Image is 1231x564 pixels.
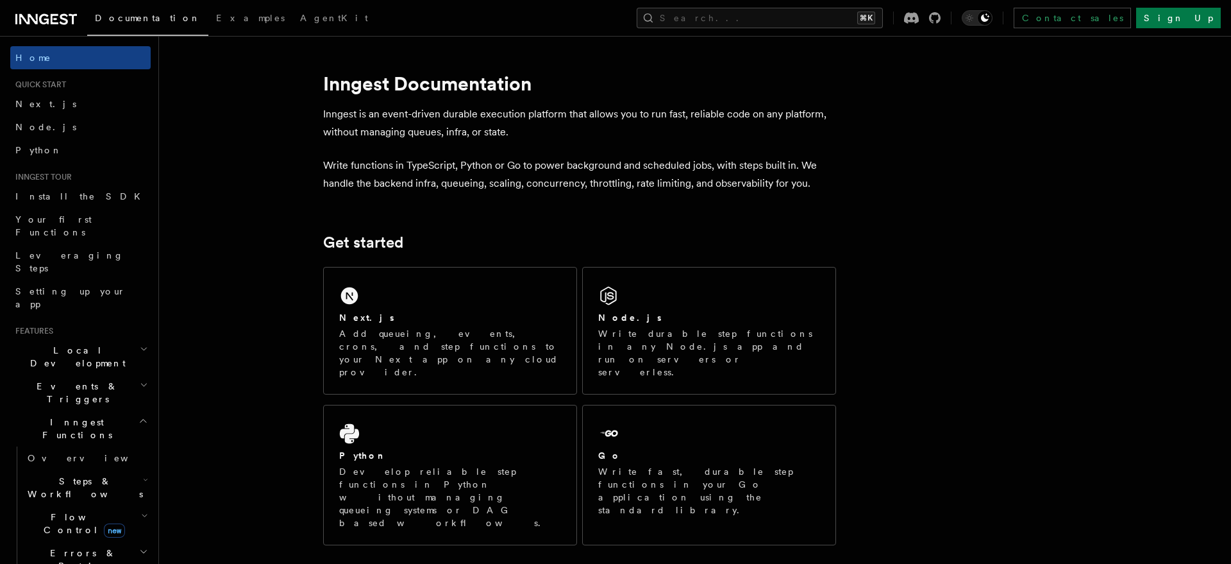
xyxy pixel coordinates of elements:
[582,405,836,545] a: GoWrite fast, durable step functions in your Go application using the standard library.
[15,214,92,237] span: Your first Functions
[10,139,151,162] a: Python
[10,411,151,447] button: Inngest Functions
[22,511,141,536] span: Flow Control
[208,4,292,35] a: Examples
[15,99,76,109] span: Next.js
[857,12,875,24] kbd: ⌘K
[216,13,285,23] span: Examples
[10,344,140,370] span: Local Development
[10,380,140,406] span: Events & Triggers
[87,4,208,36] a: Documentation
[15,145,62,155] span: Python
[10,185,151,208] a: Install the SDK
[339,327,561,379] p: Add queueing, events, crons, and step functions to your Next app on any cloud provider.
[15,122,76,132] span: Node.js
[10,92,151,115] a: Next.js
[339,465,561,529] p: Develop reliable step functions in Python without managing queueing systems or DAG based workflows.
[339,449,387,462] h2: Python
[323,405,577,545] a: PythonDevelop reliable step functions in Python without managing queueing systems or DAG based wo...
[10,375,151,411] button: Events & Triggers
[300,13,368,23] span: AgentKit
[323,72,836,95] h1: Inngest Documentation
[1014,8,1131,28] a: Contact sales
[292,4,376,35] a: AgentKit
[323,234,403,252] a: Get started
[323,105,836,141] p: Inngest is an event-driven durable execution platform that allows you to run fast, reliable code ...
[10,339,151,375] button: Local Development
[323,157,836,192] p: Write functions in TypeScript, Python or Go to power background and scheduled jobs, with steps bu...
[22,470,151,506] button: Steps & Workflows
[10,244,151,280] a: Leveraging Steps
[10,416,138,441] span: Inngest Functions
[598,327,820,379] p: Write durable step functions in any Node.js app and run on servers or serverless.
[28,453,160,463] span: Overview
[22,475,143,500] span: Steps & Workflows
[104,524,125,538] span: new
[10,326,53,336] span: Features
[323,267,577,395] a: Next.jsAdd queueing, events, crons, and step functions to your Next app on any cloud provider.
[598,465,820,517] p: Write fast, durable step functions in your Go application using the standard library.
[10,46,151,69] a: Home
[15,286,126,309] span: Setting up your app
[22,506,151,542] button: Flow Controlnew
[10,115,151,139] a: Node.js
[598,311,662,324] h2: Node.js
[637,8,883,28] button: Search...⌘K
[10,172,72,182] span: Inngest tour
[15,191,148,201] span: Install the SDK
[95,13,201,23] span: Documentation
[10,208,151,244] a: Your first Functions
[582,267,836,395] a: Node.jsWrite durable step functions in any Node.js app and run on servers or serverless.
[339,311,394,324] h2: Next.js
[10,80,66,90] span: Quick start
[10,280,151,316] a: Setting up your app
[962,10,992,26] button: Toggle dark mode
[15,250,124,273] span: Leveraging Steps
[1136,8,1221,28] a: Sign Up
[22,447,151,470] a: Overview
[15,51,51,64] span: Home
[598,449,621,462] h2: Go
